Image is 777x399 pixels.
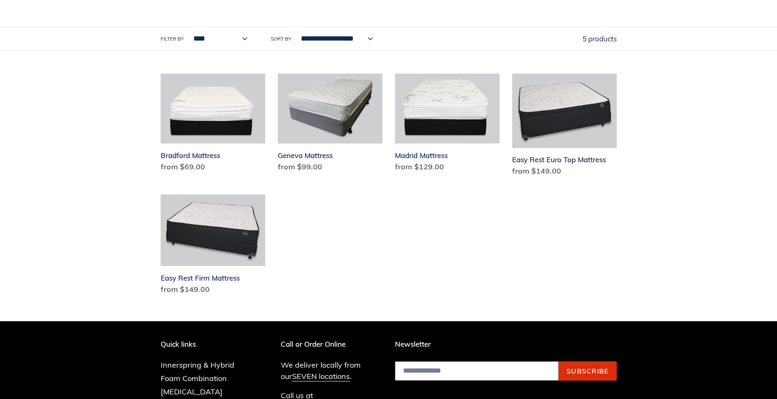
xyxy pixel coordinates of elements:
span: 5 products [582,34,617,43]
a: Foam Combination [161,373,227,383]
button: Subscribe [559,361,617,381]
a: Madrid Mattress [395,74,500,176]
input: Email address [395,361,559,381]
label: Sort by [271,35,291,43]
a: Geneva Mattress [278,74,382,176]
label: Filter by [161,35,184,43]
a: Easy Rest Euro Top Mattress [512,74,617,180]
p: Newsletter [395,340,617,348]
span: Subscribe [567,367,609,375]
a: Innerspring & Hybrid [161,360,234,370]
a: [MEDICAL_DATA] [161,387,223,396]
p: Call or Order Online [281,340,382,348]
p: Quick links [161,340,247,348]
a: Easy Rest Firm Mattress [161,194,265,298]
a: Bradford Mattress [161,74,265,176]
p: We deliver locally from our . [281,359,382,382]
a: SEVEN locations [292,371,350,381]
